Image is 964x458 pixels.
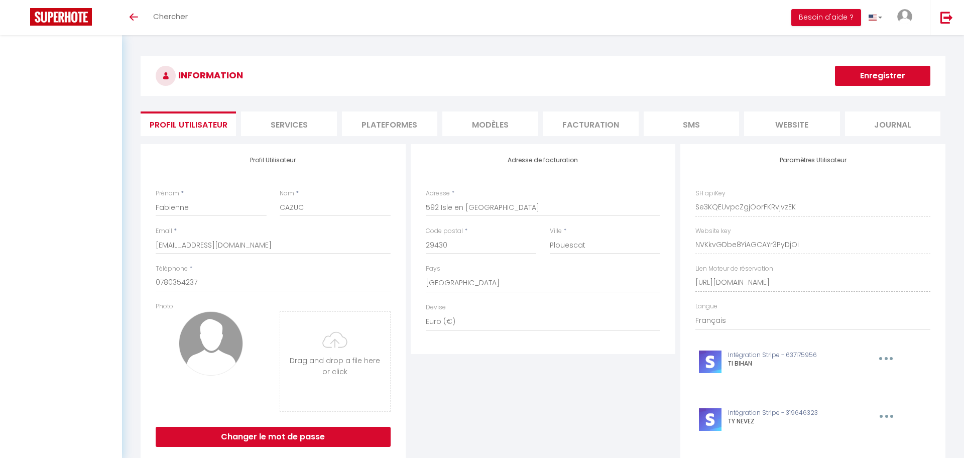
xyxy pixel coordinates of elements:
[141,56,945,96] h3: INFORMATION
[744,111,839,136] li: website
[695,264,773,274] label: Lien Moteur de réservation
[695,157,930,164] h4: Paramètres Utilisateur
[156,302,173,311] label: Photo
[156,157,391,164] h4: Profil Utilisateur
[426,264,440,274] label: Pays
[156,264,188,274] label: Téléphone
[791,9,861,26] button: Besoin d'aide ?
[695,189,726,198] label: SH apiKey
[156,427,391,447] button: Changer le mot de passe
[426,189,450,198] label: Adresse
[426,157,661,164] h4: Adresse de facturation
[426,303,446,312] label: Devise
[241,111,336,136] li: Services
[543,111,639,136] li: Facturation
[897,9,912,24] img: ...
[179,311,243,376] img: avatar.png
[845,111,940,136] li: Journal
[442,111,538,136] li: MODÈLES
[280,189,294,198] label: Nom
[695,226,731,236] label: Website key
[153,11,188,22] span: Chercher
[342,111,437,136] li: Plateformes
[156,226,172,236] label: Email
[940,11,953,24] img: logout
[835,66,930,86] button: Enregistrer
[550,226,562,236] label: Ville
[699,408,721,431] img: stripe-logo.jpeg
[695,302,717,311] label: Langue
[644,111,739,136] li: SMS
[728,351,856,360] p: Intégration Stripe - 637175956
[728,359,752,368] span: TI BIHAN
[699,351,721,373] img: stripe-logo.jpeg
[728,417,754,425] span: TY NEVEZ
[141,111,236,136] li: Profil Utilisateur
[156,189,179,198] label: Prénom
[728,408,857,418] p: Intégration Stripe - 319646323
[30,8,92,26] img: Super Booking
[426,226,463,236] label: Code postal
